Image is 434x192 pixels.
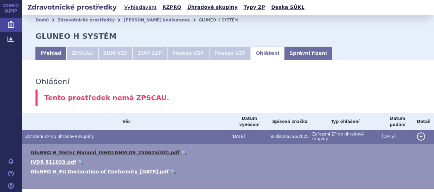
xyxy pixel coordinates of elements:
[309,130,378,144] td: Zařazení ZP do úhradové skupiny
[414,113,434,130] th: Detail
[78,159,84,165] a: 🔍
[242,3,267,12] a: Typy ZP
[378,130,414,144] td: [DATE]
[31,169,169,174] a: GluNEO H_EU Declaration of Conformity_[DATE].pdf
[199,18,238,22] span: GLUNEO H SYSTÉM
[228,113,267,130] th: Datum vyvěšení
[35,18,49,22] a: Domů
[267,113,309,130] th: Spisová značka
[35,90,420,106] div: Tento prostředek nemá ZPSCAU.
[417,132,425,141] button: detail
[228,130,267,144] td: [DATE]
[124,18,190,22] a: [PERSON_NAME] konkurence
[35,47,67,60] a: Přehled
[160,3,184,12] a: RZPRO
[25,134,94,139] span: Zařazení ZP do úhradové skupiny
[31,159,76,165] a: IVDR 811093.pdf
[35,32,117,41] strong: GLUNEO H SYSTÉM
[181,150,187,155] a: 🔍
[170,169,176,174] a: 🔍
[269,3,307,12] a: Deska SÚKL
[22,2,122,12] h2: Zdravotnické prostředky
[58,18,115,22] a: Zdravotnické prostředky
[185,3,240,12] a: Úhradové skupiny
[309,113,378,130] th: Typ ohlášení
[285,47,332,60] a: Správní řízení
[251,47,285,60] a: Ohlášení
[22,113,228,130] th: Věc
[267,130,309,144] td: sukls346556/2025
[35,77,70,86] h3: Ohlášení
[378,113,414,130] th: Datum podání
[31,150,180,155] a: GluNEO H_Meter Manual_ISH01GHM.09_250624(00).pdf
[122,3,159,12] a: Vyhledávání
